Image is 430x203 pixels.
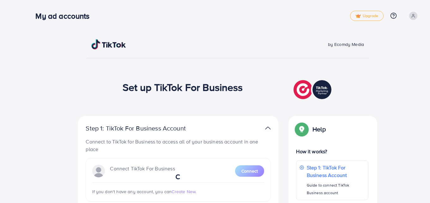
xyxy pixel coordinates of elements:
[86,124,206,132] p: Step 1: TikTok For Business Account
[307,181,365,197] p: Guide to connect TikTok Business account
[307,164,365,179] p: Step 1: TikTok For Business Account
[35,11,94,21] h3: My ad accounts
[123,81,243,93] h1: Set up TikTok For Business
[91,39,126,49] img: TikTok
[350,11,384,21] a: tickUpgrade
[355,14,361,18] img: tick
[265,124,271,133] img: TikTok partner
[296,148,368,155] p: How it works?
[312,125,326,133] p: Help
[296,124,307,135] img: Popup guide
[294,79,333,101] img: TikTok partner
[328,41,364,48] span: by Ecomdy Media
[355,14,378,18] span: Upgrade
